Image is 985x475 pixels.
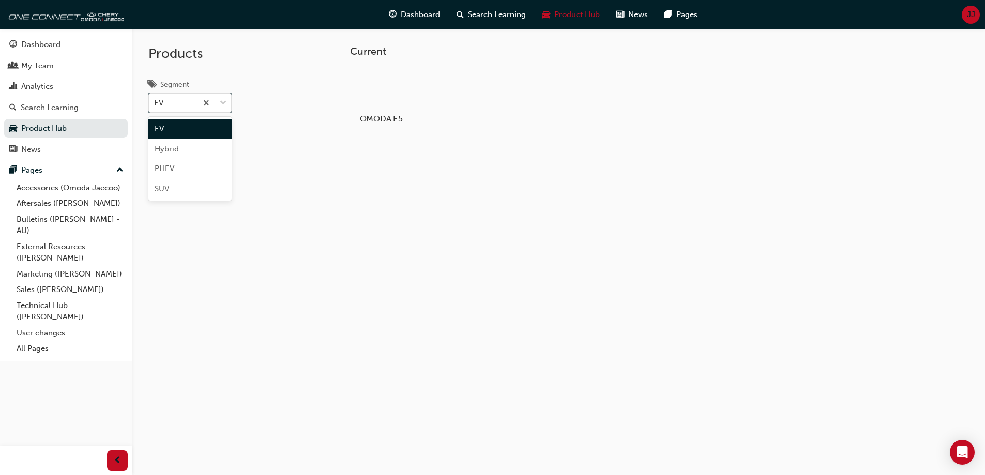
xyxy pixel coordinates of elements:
[12,266,128,282] a: Marketing ([PERSON_NAME])
[616,8,624,21] span: news-icon
[116,164,124,177] span: up-icon
[12,211,128,239] a: Bulletins ([PERSON_NAME] - AU)
[12,195,128,211] a: Aftersales ([PERSON_NAME])
[4,119,128,138] a: Product Hub
[12,298,128,325] a: Technical Hub ([PERSON_NAME])
[9,145,17,155] span: news-icon
[12,239,128,266] a: External Resources ([PERSON_NAME])
[155,184,169,193] span: SUV
[148,81,156,90] span: tags-icon
[4,140,128,159] a: News
[21,81,53,93] div: Analytics
[389,8,397,21] span: guage-icon
[664,8,672,21] span: pages-icon
[12,341,128,357] a: All Pages
[448,4,534,25] a: search-iconSearch Learning
[4,56,128,75] a: My Team
[220,97,227,110] span: down-icon
[9,82,17,91] span: chart-icon
[154,97,163,109] div: EV
[9,40,17,50] span: guage-icon
[155,144,179,154] span: Hybrid
[12,325,128,341] a: User changes
[5,4,124,25] img: oneconnect
[542,8,550,21] span: car-icon
[534,4,608,25] a: car-iconProduct Hub
[401,9,440,21] span: Dashboard
[114,454,122,467] span: prev-icon
[656,4,706,25] a: pages-iconPages
[608,4,656,25] a: news-iconNews
[21,144,41,156] div: News
[9,124,17,133] span: car-icon
[9,103,17,113] span: search-icon
[350,66,412,126] a: OMODA E5
[381,4,448,25] a: guage-iconDashboard
[148,45,232,62] h2: Products
[352,114,410,124] h5: OMODA E5
[4,33,128,161] button: DashboardMy TeamAnalyticsSearch LearningProduct HubNews
[21,164,42,176] div: Pages
[4,35,128,54] a: Dashboard
[457,8,464,21] span: search-icon
[12,180,128,196] a: Accessories (Omoda Jaecoo)
[4,161,128,180] button: Pages
[350,45,937,57] h3: Current
[554,9,600,21] span: Product Hub
[628,9,648,21] span: News
[950,440,975,465] div: Open Intercom Messenger
[155,164,174,173] span: PHEV
[676,9,698,21] span: Pages
[21,39,60,51] div: Dashboard
[468,9,526,21] span: Search Learning
[9,62,17,71] span: people-icon
[9,166,17,175] span: pages-icon
[967,9,975,21] span: JJ
[962,6,980,24] button: JJ
[155,124,164,133] span: EV
[4,98,128,117] a: Search Learning
[21,102,79,114] div: Search Learning
[160,80,189,90] div: Segment
[21,60,54,72] div: My Team
[4,77,128,96] a: Analytics
[12,282,128,298] a: Sales ([PERSON_NAME])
